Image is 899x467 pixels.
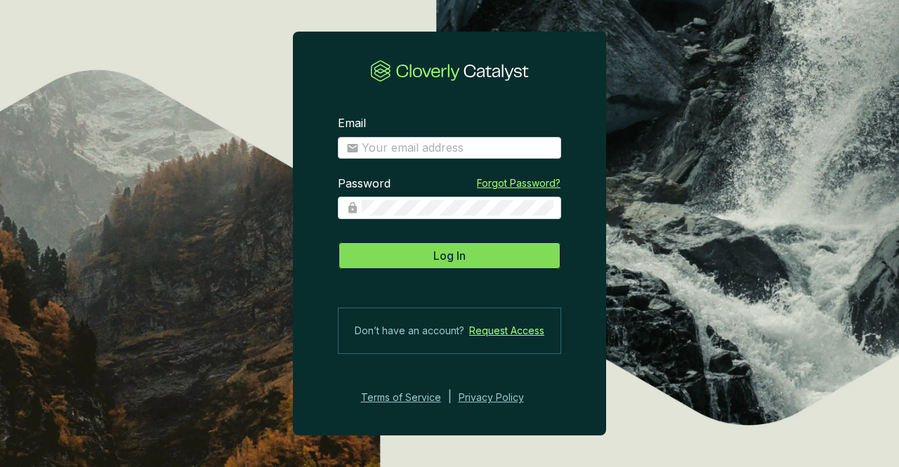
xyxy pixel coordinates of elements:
a: Forgot Password? [477,176,560,190]
div: | [448,389,452,406]
button: Log In [338,242,561,270]
label: Email [338,116,366,131]
a: Privacy Policy [459,389,543,406]
span: Don’t have an account? [355,322,464,339]
span: Log In [433,247,466,264]
label: Password [338,176,391,192]
a: Terms of Service [357,389,441,406]
input: Password [362,200,553,216]
input: Email [362,140,553,156]
a: Request Access [469,322,544,339]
